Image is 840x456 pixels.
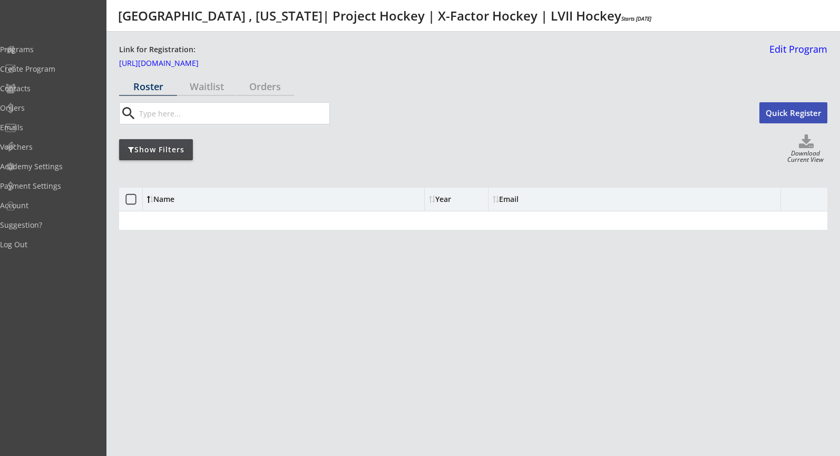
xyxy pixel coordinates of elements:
div: Email [493,196,588,203]
a: Edit Program [765,44,827,63]
div: [GEOGRAPHIC_DATA] , [US_STATE]| Project Hockey | X-Factor Hockey | LVII Hockey [118,9,651,22]
div: Year [429,196,484,203]
div: Roster [119,82,177,91]
div: Download Current View [784,150,827,164]
input: Type here... [137,103,329,124]
div: Orders [236,82,294,91]
button: Click to download full roster. Your browser settings may try to block it, check your security set... [785,134,827,150]
div: Name [147,196,233,203]
img: yH5BAEAAAAALAAAAAABAAEAAAIBRAA7 [12,8,95,28]
button: search [120,105,137,122]
a: [URL][DOMAIN_NAME] [119,60,224,71]
div: Waitlist [178,82,236,91]
div: Link for Registration: [119,44,197,55]
em: Starts [DATE] [621,15,651,22]
button: Quick Register [759,102,827,123]
div: Show Filters [119,144,193,155]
